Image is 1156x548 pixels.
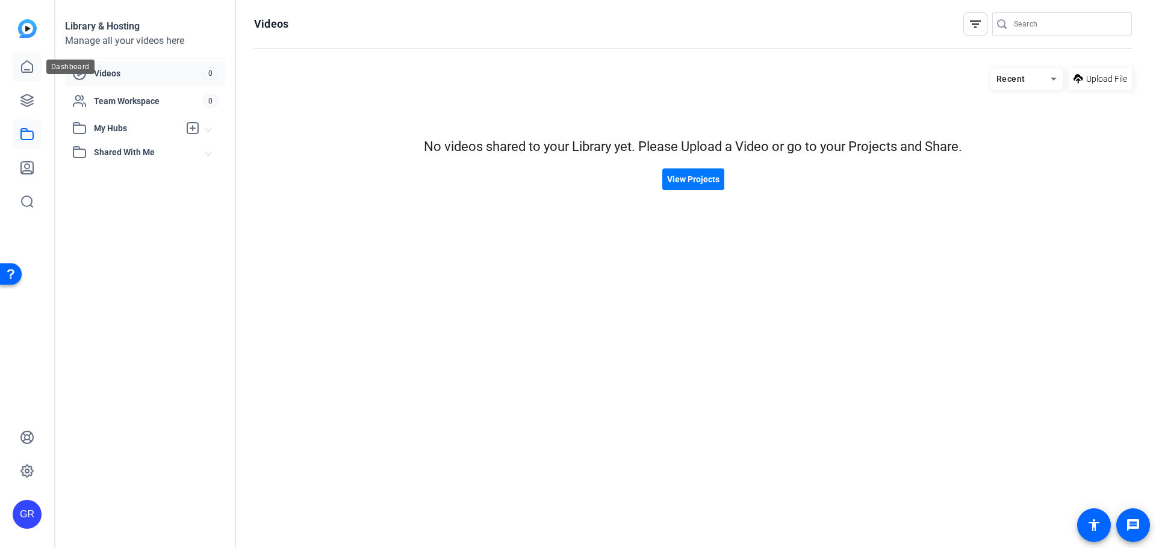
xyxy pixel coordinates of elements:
mat-icon: message [1126,518,1140,532]
input: Search [1014,17,1122,31]
div: Manage all your videos here [65,34,225,48]
div: No videos shared to your Library yet. Please Upload a Video or go to your Projects and Share. [254,137,1132,156]
mat-expansion-panel-header: Shared With Me [65,140,225,164]
mat-expansion-panel-header: My Hubs [65,116,225,140]
mat-icon: accessibility [1087,518,1101,532]
mat-icon: filter_list [968,17,983,31]
img: blue-gradient.svg [18,19,37,38]
span: 0 [203,67,218,80]
span: View Projects [667,173,719,186]
div: Dashboard [46,60,95,74]
span: Videos [94,67,203,79]
span: Shared With Me [94,146,206,159]
span: Team Workspace [94,95,203,107]
div: GR [13,500,42,529]
span: Recent [996,74,1025,84]
span: Upload File [1086,73,1127,85]
button: Upload File [1069,68,1132,90]
span: My Hubs [94,122,179,135]
button: View Projects [662,168,724,190]
h1: Videos [254,17,288,31]
span: 0 [203,94,218,108]
div: Library & Hosting [65,19,225,34]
